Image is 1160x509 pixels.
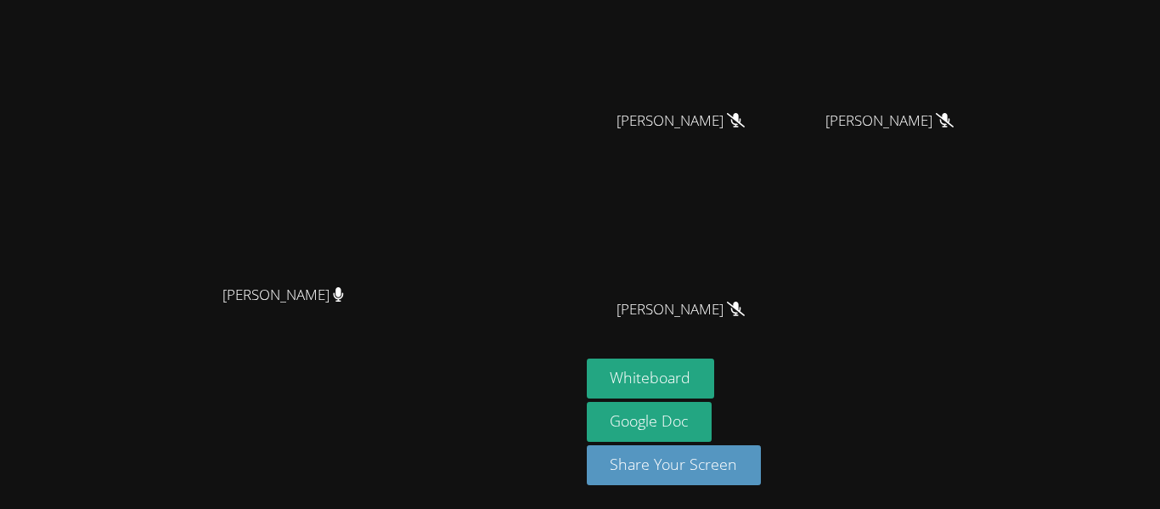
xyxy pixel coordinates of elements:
[825,109,954,133] span: [PERSON_NAME]
[587,445,762,485] button: Share Your Screen
[587,402,712,442] a: Google Doc
[617,297,745,322] span: [PERSON_NAME]
[617,109,745,133] span: [PERSON_NAME]
[587,359,715,399] button: Whiteboard
[222,283,344,308] span: [PERSON_NAME]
